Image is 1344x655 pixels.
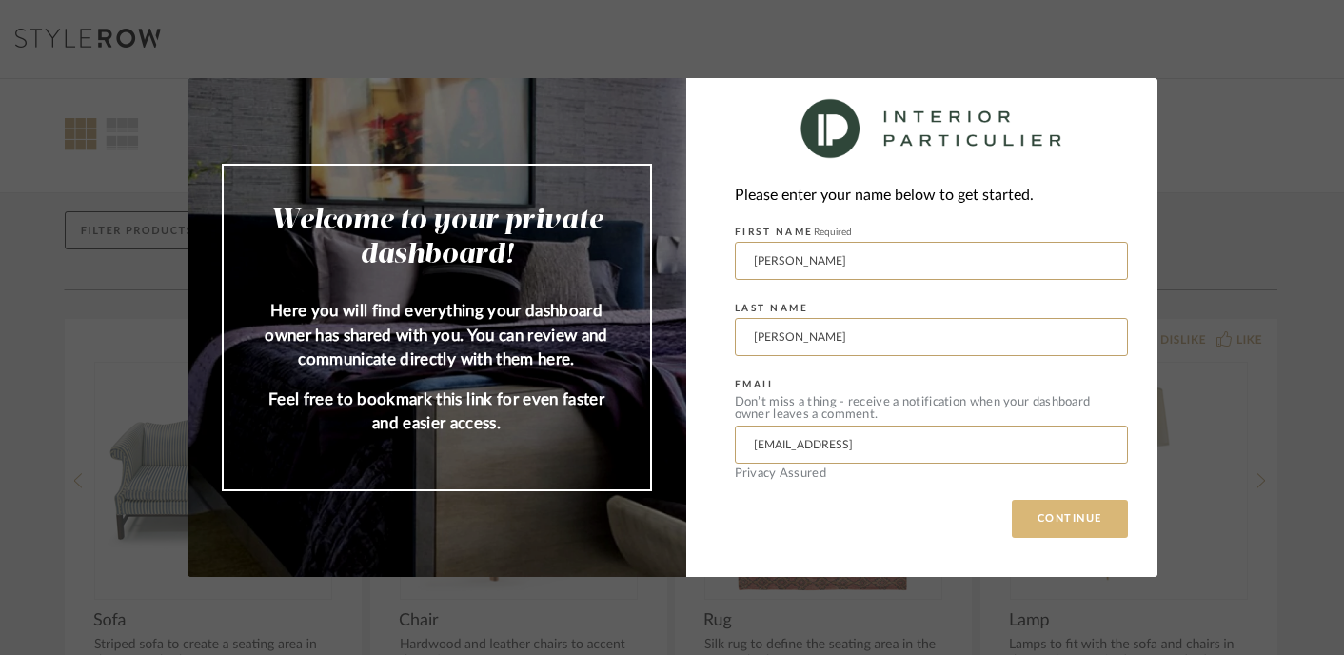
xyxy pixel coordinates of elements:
[735,379,776,390] label: EMAIL
[735,318,1128,356] input: Enter Last Name
[735,467,1128,480] div: Privacy Assured
[735,426,1128,464] input: Enter Email
[735,242,1128,280] input: Enter First Name
[735,183,1128,208] div: Please enter your name below to get started.
[262,204,612,272] h2: Welcome to your private dashboard!
[735,396,1128,421] div: Don’t miss a thing - receive a notification when your dashboard owner leaves a comment.
[814,228,852,237] span: Required
[735,303,809,314] label: LAST NAME
[262,387,612,436] p: Feel free to bookmark this link for even faster and easier access.
[262,299,612,372] p: Here you will find everything your dashboard owner has shared with you. You can review and commun...
[1012,500,1128,538] button: CONTINUE
[735,227,852,238] label: FIRST NAME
